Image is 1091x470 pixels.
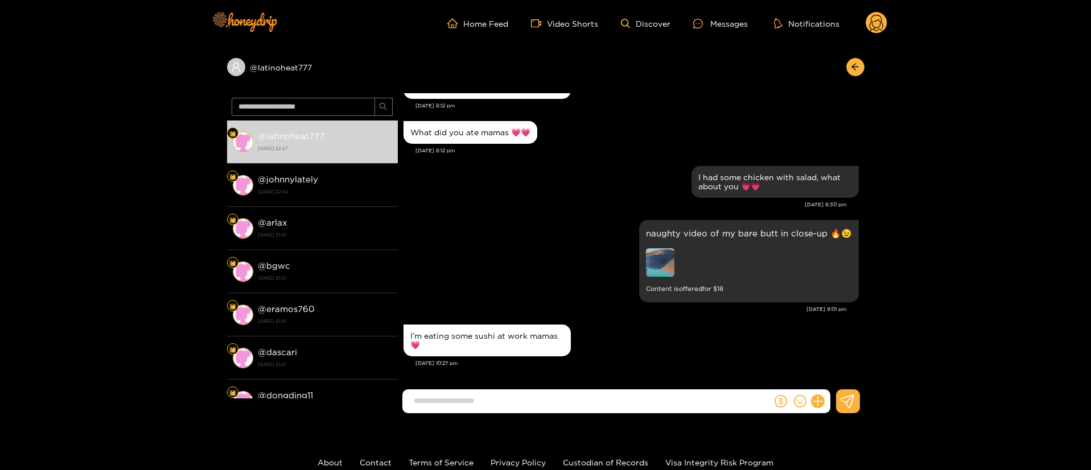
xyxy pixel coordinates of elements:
strong: @ bgwc [258,261,290,271]
img: conversation [233,391,253,411]
span: dollar [775,395,787,407]
button: dollar [772,393,789,410]
strong: [DATE] 22:02 [258,186,392,197]
button: search [374,98,393,116]
p: naughty video of my bare butt in close-up 🔥😉 [646,227,852,240]
a: Contact [360,458,392,467]
span: video-camera [531,18,547,28]
a: Custodian of Records [563,458,648,467]
div: I’m eating some sushi at work mamas 💗 [410,331,564,350]
div: Oct. 5, 10:27 pm [404,325,571,356]
div: [DATE] 8:30 pm [404,201,847,209]
span: search [379,102,388,112]
a: Privacy Policy [491,458,546,467]
a: Terms of Service [409,458,474,467]
div: Messages [693,17,748,30]
img: preview [646,248,674,277]
span: smile [794,395,806,407]
img: conversation [233,132,253,152]
small: Content is offered for $ 18 [646,282,852,296]
img: Fan Level [229,303,236,310]
strong: @ eramos760 [258,304,315,314]
strong: [DATE] 21:01 [258,359,392,369]
strong: [DATE] 21:01 [258,273,392,283]
img: conversation [233,175,253,196]
img: Fan Level [229,260,236,267]
button: Notifications [771,18,843,29]
img: conversation [233,261,253,282]
div: [DATE] 8:12 pm [415,147,859,155]
strong: @ arlax [258,218,287,227]
img: Fan Level [229,389,236,396]
div: [DATE] 8:12 pm [415,102,859,110]
img: conversation [233,218,253,239]
strong: [DATE] 22:27 [258,143,392,153]
img: conversation [233,348,253,368]
strong: [DATE] 21:01 [258,230,392,240]
div: I had some chicken with salad, what about you 💗💗 [698,173,852,191]
div: Oct. 5, 8:30 pm [691,166,859,198]
div: @latinoheat777 [227,58,398,76]
img: Fan Level [229,130,236,137]
span: home [447,18,463,28]
strong: [DATE] 21:01 [258,316,392,326]
img: conversation [233,305,253,325]
div: Oct. 5, 9:01 pm [639,220,859,302]
a: Discover [621,19,670,28]
a: Visa Integrity Risk Program [665,458,773,467]
a: About [318,458,343,467]
img: Fan Level [229,217,236,223]
img: Fan Level [229,346,236,353]
strong: @ johnnylately [258,174,318,184]
div: What did you ate mamas 💗💗 [410,128,530,137]
a: Video Shorts [531,18,598,28]
a: Home Feed [447,18,508,28]
button: arrow-left [846,58,864,76]
strong: @ latinoheat777 [258,131,324,141]
strong: @ dascari [258,347,297,357]
span: arrow-left [851,63,859,72]
div: Oct. 5, 8:12 pm [404,121,537,144]
div: [DATE] 9:01 pm [404,305,847,313]
div: [DATE] 10:27 pm [415,359,859,367]
span: user [231,62,241,72]
strong: @ dongding11 [258,390,313,400]
img: Fan Level [229,173,236,180]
